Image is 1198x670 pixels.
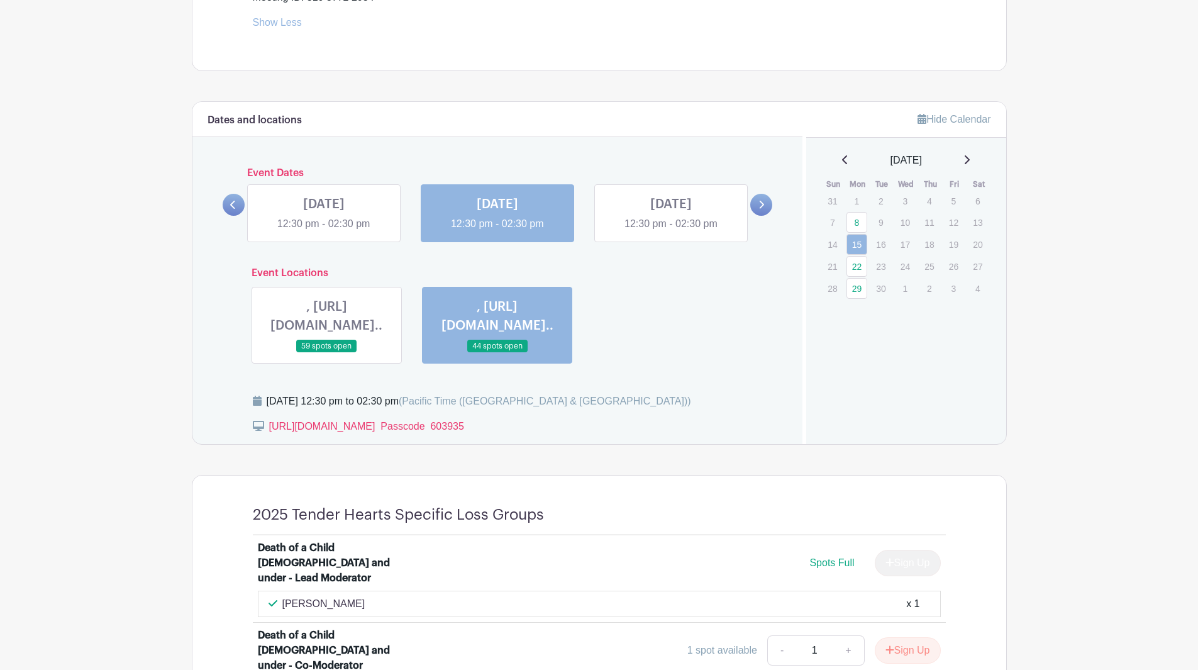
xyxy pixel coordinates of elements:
[833,635,864,666] a: +
[822,279,843,298] p: 28
[870,235,891,254] p: 16
[943,213,964,232] p: 12
[870,178,894,191] th: Tue
[967,279,988,298] p: 4
[918,178,943,191] th: Thu
[943,235,964,254] p: 19
[399,396,691,406] span: (Pacific Time ([GEOGRAPHIC_DATA] & [GEOGRAPHIC_DATA]))
[895,191,916,211] p: 3
[943,191,964,211] p: 5
[870,257,891,276] p: 23
[846,256,867,277] a: 22
[919,213,940,232] p: 11
[258,540,414,586] div: Death of a Child [DEMOGRAPHIC_DATA] and under - Lead Moderator
[809,557,854,568] span: Spots Full
[890,153,922,168] span: [DATE]
[967,257,988,276] p: 27
[241,267,754,279] h6: Event Locations
[895,257,916,276] p: 24
[894,178,919,191] th: Wed
[943,279,964,298] p: 3
[870,213,891,232] p: 9
[269,421,464,432] a: [URL][DOMAIN_NAME] Passcode 603935
[267,394,691,409] div: [DATE] 12:30 pm to 02:30 pm
[821,178,846,191] th: Sun
[967,191,988,211] p: 6
[943,257,964,276] p: 26
[967,213,988,232] p: 13
[846,191,867,211] p: 1
[208,114,302,126] h6: Dates and locations
[846,212,867,233] a: 8
[822,213,843,232] p: 7
[687,643,757,658] div: 1 spot available
[895,279,916,298] p: 1
[870,191,891,211] p: 2
[895,213,916,232] p: 10
[919,235,940,254] p: 18
[918,114,990,125] a: Hide Calendar
[846,178,870,191] th: Mon
[919,279,940,298] p: 2
[919,257,940,276] p: 25
[846,234,867,255] a: 15
[875,637,941,664] button: Sign Up
[282,596,365,611] p: [PERSON_NAME]
[895,235,916,254] p: 17
[767,635,796,666] a: -
[870,279,891,298] p: 30
[253,506,544,524] h4: 2025 Tender Hearts Specific Loss Groups
[822,235,843,254] p: 14
[822,191,843,211] p: 31
[822,257,843,276] p: 21
[943,178,967,191] th: Fri
[253,17,302,33] a: Show Less
[906,596,919,611] div: x 1
[919,191,940,211] p: 4
[967,235,988,254] p: 20
[846,278,867,299] a: 29
[967,178,991,191] th: Sat
[245,167,751,179] h6: Event Dates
